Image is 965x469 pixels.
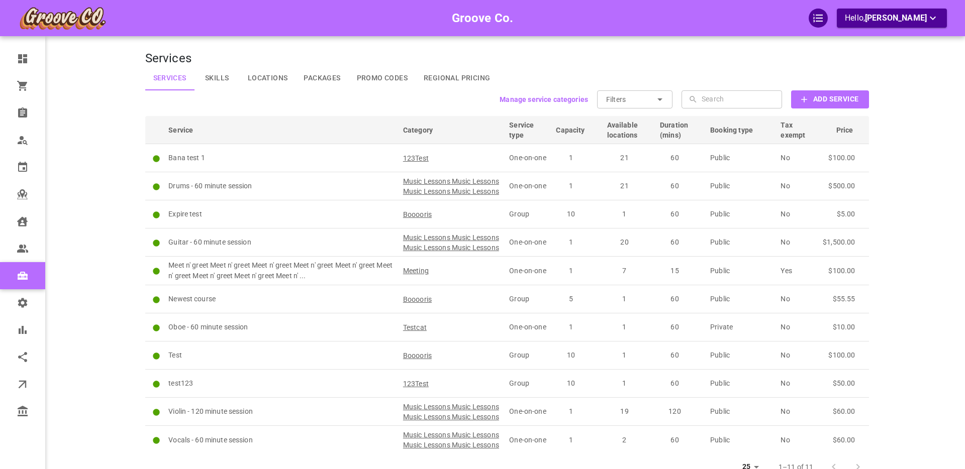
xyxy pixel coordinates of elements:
[168,435,394,445] p: Vocals - 60 minute session
[509,209,547,219] p: Group
[781,435,818,445] p: No
[710,237,771,248] p: Public
[403,232,501,253] span: Music Lessons Music Lessons Music Lessons Music Lessons
[845,12,939,25] p: Hello,
[781,120,818,140] span: Tax exempt
[168,322,394,332] p: Oboe - 60 minute session
[823,238,855,246] span: $1,500.00
[509,120,547,140] span: Service type
[296,66,348,90] a: Packages
[654,237,695,248] p: 60
[403,209,432,219] span: Booooris
[152,436,161,445] svg: Active
[660,120,701,140] span: Duration (mins)
[710,294,771,304] p: Public
[837,210,855,218] span: $5.00
[152,296,161,304] svg: Active
[710,266,771,276] p: Public
[603,209,646,219] p: 1
[509,350,547,361] p: Group
[168,181,394,191] p: Drums - 60 minute session
[168,406,394,417] p: Violin - 120 minute session
[168,378,394,389] p: test123
[403,125,446,135] span: Category
[550,209,592,219] p: 10
[833,323,855,331] span: $10.00
[550,350,592,361] p: 10
[152,380,161,389] svg: Active
[152,324,161,332] svg: Active
[550,181,592,191] p: 1
[240,66,296,90] a: Locations
[710,153,771,163] p: Public
[550,378,592,389] p: 10
[781,237,818,248] p: No
[509,435,547,445] p: One-on-one
[403,176,501,196] span: Music Lessons Music Lessons Music Lessons Music Lessons
[168,294,394,304] p: Newest course
[509,266,547,276] p: One-on-one
[654,266,695,276] p: 15
[550,237,592,248] p: 1
[603,350,646,361] p: 1
[710,125,766,135] span: Booking type
[403,350,432,361] span: Booooris
[603,153,646,163] p: 21
[654,406,695,417] p: 120
[452,9,514,28] h6: Groove Co.
[509,294,547,304] p: Group
[152,352,161,361] svg: Active
[550,406,592,417] p: 1
[654,153,695,163] p: 60
[152,183,161,191] svg: Active
[710,435,771,445] p: Public
[550,266,592,276] p: 1
[654,209,695,219] p: 60
[710,181,771,191] p: Public
[607,120,651,140] span: Available locations
[168,350,394,361] p: Test
[145,51,869,66] h4: Services
[836,125,866,135] span: Price
[710,322,771,332] p: Private
[837,9,947,28] button: Hello,[PERSON_NAME]
[509,406,547,417] p: One-on-one
[809,9,828,28] div: QuickStart Guide
[603,181,646,191] p: 21
[168,260,394,281] p: Meet n' greet Meet n' greet Meet n' greet Meet n' greet Meet n' greet Meet n' greet Meet n' greet...
[781,378,818,389] p: No
[603,322,646,332] p: 1
[195,66,240,90] a: Skills
[654,435,695,445] p: 60
[168,153,394,163] p: Bana test 1
[403,266,429,276] span: Meeting
[833,379,855,387] span: $50.00
[603,237,646,248] p: 20
[556,125,598,135] span: Capacity
[509,153,547,163] p: One-on-one
[550,322,592,332] p: 1
[403,294,432,304] span: Booooris
[828,351,855,359] span: $100.00
[828,154,855,162] span: $100.00
[654,322,695,332] p: 60
[416,66,498,90] a: Regional Pricing
[603,406,646,417] p: 19
[550,435,592,445] p: 1
[403,322,427,332] span: Testcat
[781,322,818,332] p: No
[710,209,771,219] p: Public
[152,239,161,248] svg: Active
[500,95,588,103] b: Manage service categories
[550,153,592,163] p: 1
[833,407,855,415] span: $60.00
[168,209,394,219] p: Expire test
[349,66,416,90] a: Promo Codes
[865,13,927,23] span: [PERSON_NAME]
[603,378,646,389] p: 1
[833,436,855,444] span: $60.00
[152,408,161,417] svg: Active
[781,406,818,417] p: No
[828,267,855,275] span: $100.00
[781,153,818,163] p: No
